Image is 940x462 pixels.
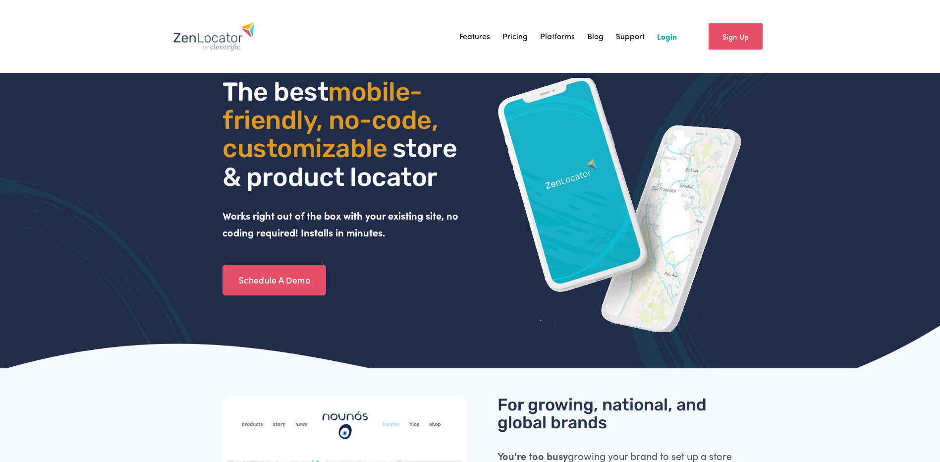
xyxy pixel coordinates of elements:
[222,209,461,239] strong: Works right out of the box with your existing site, no coding required! Installs in minutes.
[709,23,763,50] a: Sign Up
[459,29,490,44] a: Features
[222,76,328,107] span: The best
[540,29,575,44] a: Platforms
[222,133,462,192] span: store & product locator
[222,265,326,295] a: Schedule A Demo
[502,29,528,44] a: Pricing
[616,29,645,44] a: Support
[498,78,742,332] img: ZenLocator phone mockup gif
[173,22,255,52] img: Zenlocator
[657,29,677,44] a: Login
[222,76,443,164] span: mobile- friendly, no-code, customizable
[498,395,711,433] span: For growing, national, and global brands
[587,29,604,44] a: Blog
